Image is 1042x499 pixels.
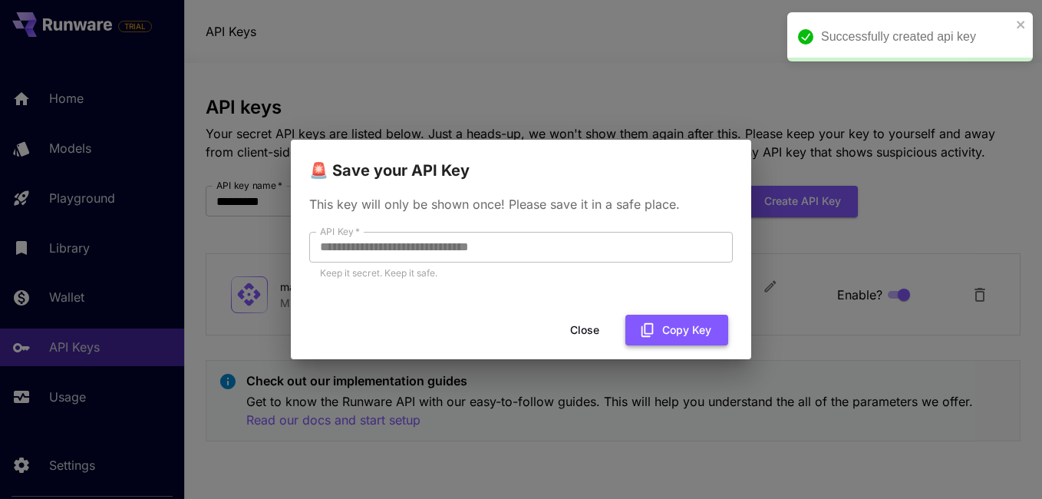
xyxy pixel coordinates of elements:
[309,195,733,213] p: This key will only be shown once! Please save it in a safe place.
[625,315,728,346] button: Copy Key
[320,225,360,238] label: API Key
[291,140,751,183] h2: 🚨 Save your API Key
[550,315,619,346] button: Close
[320,266,722,281] p: Keep it secret. Keep it safe.
[821,28,1011,46] div: Successfully created api key
[1016,18,1027,31] button: close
